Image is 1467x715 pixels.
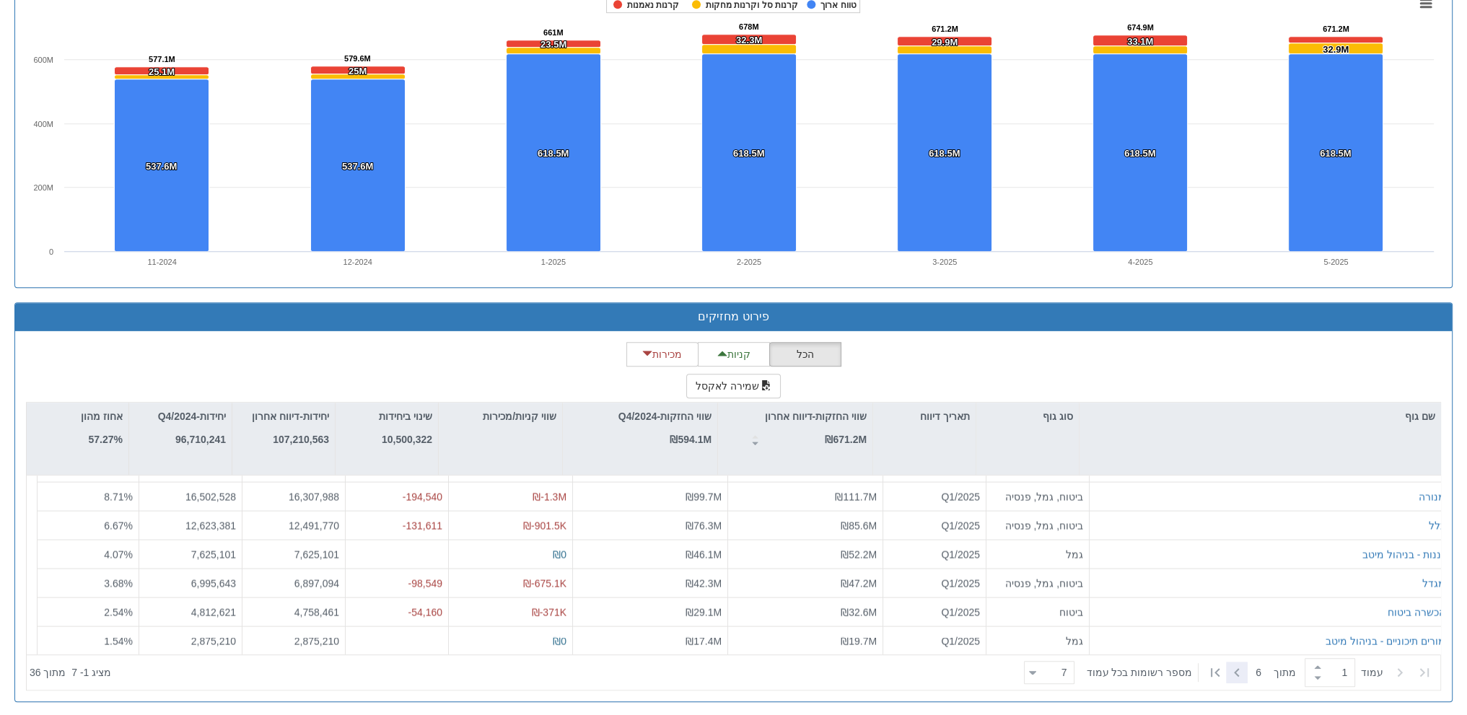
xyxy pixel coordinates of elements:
span: ₪46.1M [686,548,722,560]
tspan: 33.1M [1127,36,1153,47]
tspan: 25M [349,66,367,76]
span: ₪-675.1K [523,577,566,589]
div: ביטוח, גמל, פנסיה [992,489,1083,504]
span: ₪-901.5K [523,519,566,531]
div: ביטוח, גמל, פנסיה [992,518,1083,532]
div: 6,897,094 [248,576,339,590]
strong: 96,710,241 [175,434,226,445]
tspan: 618.5M [733,148,764,159]
span: ₪0 [553,548,566,560]
tspan: 537.6M [146,161,177,172]
div: ‏ מתוך [1018,657,1437,688]
span: ₪52.2M [841,548,877,560]
strong: ₪594.1M [670,434,711,445]
tspan: 678M [739,22,759,31]
tspan: 23.5M [540,39,566,50]
tspan: 618.5M [538,148,569,159]
text: 11-2024 [147,258,176,266]
p: יחידות-דיווח אחרון [252,408,329,424]
button: גננות - בניהול מיטב [1362,547,1445,561]
span: ₪19.7M [841,635,877,646]
button: מנורה [1419,489,1445,504]
strong: 57.27% [89,434,123,445]
div: 6,995,643 [145,576,236,590]
tspan: 29.9M [932,37,958,48]
text: 2-2025 [737,258,761,266]
span: ₪99.7M [686,491,722,502]
tspan: 537.6M [342,161,373,172]
button: מכירות [626,342,699,367]
div: 4.07 % [43,547,133,561]
text: 12-2024 [343,258,372,266]
div: ביטוח, גמל, פנסיה [992,576,1083,590]
div: 2,875,210 [145,633,236,648]
strong: 107,210,563 [273,434,329,445]
tspan: 32.3M [736,35,762,45]
tspan: 618.5M [929,148,960,159]
div: 3.68 % [43,576,133,590]
span: ₪111.7M [835,491,877,502]
tspan: 25.1M [149,66,175,77]
div: 2.54 % [43,605,133,619]
tspan: 671.2M [1323,25,1349,33]
div: 6.67 % [43,518,133,532]
div: הכשרה ביטוח [1388,605,1445,619]
button: שמירה לאקסל [686,374,781,398]
text: 3-2025 [932,258,957,266]
div: 4,812,621 [145,605,236,619]
button: מגדל [1422,576,1445,590]
div: גמל [992,547,1083,561]
div: 16,307,988 [248,489,339,504]
div: -98,549 [351,576,442,590]
p: שווי החזקות-דיווח אחרון [765,408,867,424]
div: שווי קניות/מכירות [439,403,562,430]
text: 0 [49,247,53,256]
div: 2,875,210 [248,633,339,648]
tspan: 579.6M [344,54,371,63]
tspan: 618.5M [1320,148,1351,159]
p: יחידות-Q4/2024 [158,408,226,424]
text: 200M [33,183,53,192]
div: 1.54 % [43,633,133,648]
text: 1-2025 [541,258,566,266]
span: ₪85.6M [841,519,877,531]
div: ביטוח [992,605,1083,619]
div: Q1/2025 [889,489,980,504]
div: Q1/2025 [889,576,980,590]
span: ₪47.2M [841,577,877,589]
span: ₪29.1M [686,606,722,618]
span: ₪76.3M [686,519,722,531]
button: הכל [769,342,841,367]
span: 6 [1256,665,1274,680]
text: 400M [33,120,53,128]
tspan: 674.9M [1127,23,1154,32]
div: שם גוף [1080,403,1441,430]
strong: 10,500,322 [382,434,432,445]
text: 5-2025 [1323,258,1348,266]
strong: ₪671.2M [825,434,867,445]
div: כלל [1429,518,1445,532]
tspan: 618.5M [1124,148,1155,159]
div: Q1/2025 [889,605,980,619]
button: מורים תיכוניים - בניהול מיטב [1326,633,1445,648]
p: שינוי ביחידות [379,408,432,424]
div: -54,160 [351,605,442,619]
div: גמל [992,633,1083,648]
span: ₪32.6M [841,606,877,618]
text: 4-2025 [1128,258,1152,266]
span: ₪0 [553,635,566,646]
button: קניות [698,342,770,367]
div: Q1/2025 [889,633,980,648]
div: 7,625,101 [145,547,236,561]
span: ₪17.4M [686,635,722,646]
tspan: 661M [543,28,564,37]
p: שווי החזקות-Q4/2024 [618,408,711,424]
span: ‏עמוד [1361,665,1383,680]
tspan: 577.1M [149,55,175,63]
div: 12,623,381 [145,518,236,532]
div: Q1/2025 [889,547,980,561]
text: 600M [33,56,53,64]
